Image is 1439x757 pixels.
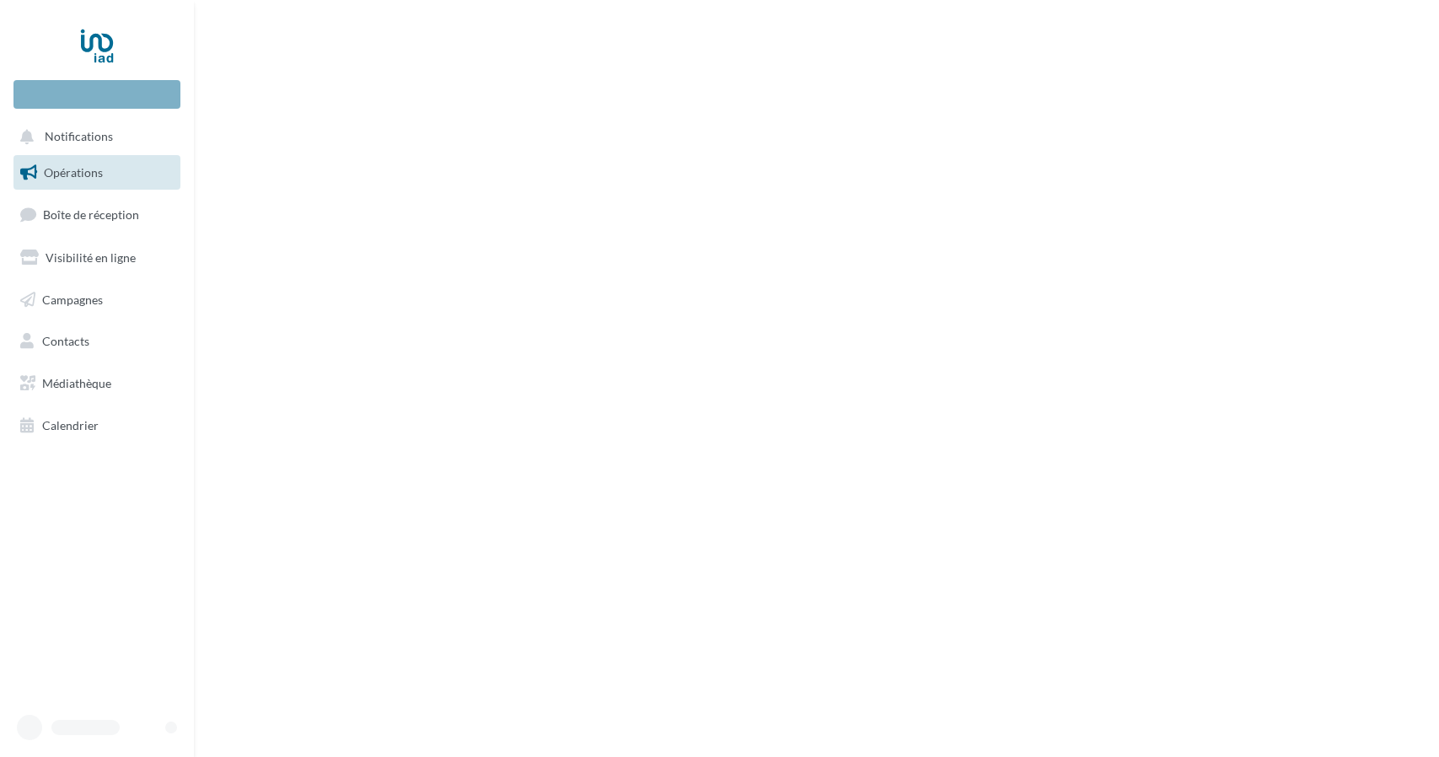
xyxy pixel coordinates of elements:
[42,334,89,348] span: Contacts
[46,250,136,265] span: Visibilité en ligne
[10,196,184,233] a: Boîte de réception
[43,207,139,222] span: Boîte de réception
[42,418,99,432] span: Calendrier
[10,282,184,318] a: Campagnes
[10,408,184,443] a: Calendrier
[45,130,113,144] span: Notifications
[42,292,103,306] span: Campagnes
[13,80,180,109] div: Nouvelle campagne
[44,165,103,180] span: Opérations
[10,366,184,401] a: Médiathèque
[10,324,184,359] a: Contacts
[10,155,184,191] a: Opérations
[10,240,184,276] a: Visibilité en ligne
[42,376,111,390] span: Médiathèque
